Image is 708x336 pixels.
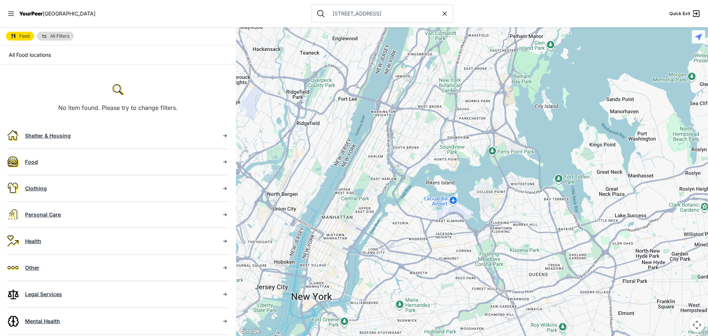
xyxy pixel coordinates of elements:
a: Clothing [7,175,229,201]
div: Health [25,238,215,245]
a: Legal Services [7,281,229,308]
div: Clothing [25,185,215,192]
a: Shelter & Housing [7,122,229,149]
span: Quick Exit [669,11,690,17]
a: Open this area in Google Maps (opens a new window) [238,326,262,336]
div: Personal Care [25,211,215,218]
a: Food [7,149,229,175]
span: Food [19,34,29,38]
a: Quick Exit [669,9,701,18]
a: Other [7,255,229,281]
div: Food [25,158,215,166]
p: No item found. Please try to change filters. [58,103,178,112]
a: YourPeer[GEOGRAPHIC_DATA] [19,11,96,16]
span: All Filters [50,34,69,38]
div: Other [25,264,215,271]
span: All Food locations [9,52,51,58]
a: Personal Care [7,202,229,228]
a: Health [7,228,229,254]
a: All Filters [37,32,74,41]
span: YourPeer [19,10,43,17]
div: Mental Health [25,318,215,325]
a: Mental Health [7,308,229,335]
div: Legal Services [25,291,215,298]
span: [GEOGRAPHIC_DATA] [43,10,96,17]
div: Shelter & Housing [25,132,215,139]
input: Search [328,10,441,17]
button: Map camera controls [690,318,704,332]
img: Google [238,326,262,336]
a: Food [6,32,34,41]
